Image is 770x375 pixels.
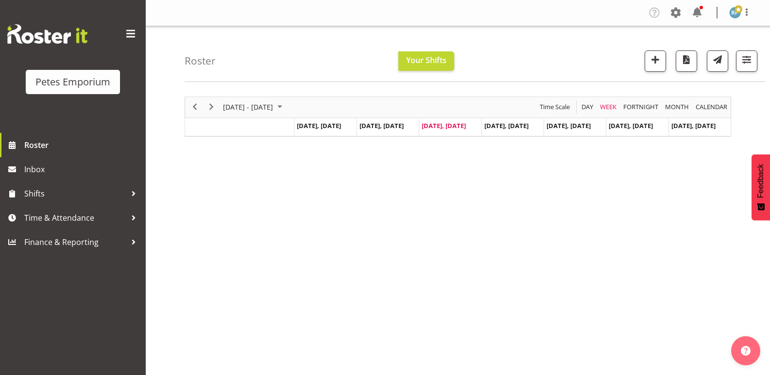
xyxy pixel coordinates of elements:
span: Roster [24,138,141,152]
button: Your Shifts [398,51,454,71]
div: Sep 29 - Oct 05, 2025 [220,97,288,117]
button: Add a new shift [645,50,666,72]
button: Timeline Day [580,101,595,113]
button: October 2025 [222,101,287,113]
button: Timeline Month [664,101,691,113]
span: [DATE], [DATE] [422,121,466,130]
span: [DATE] - [DATE] [222,101,274,113]
button: Fortnight [622,101,660,113]
img: Rosterit website logo [7,24,87,44]
span: Finance & Reporting [24,235,126,249]
span: Feedback [756,164,765,198]
span: [DATE], [DATE] [547,121,591,130]
button: Download a PDF of the roster according to the set date range. [676,50,697,72]
button: Feedback - Show survey [752,154,770,220]
img: reina-puketapu721.jpg [729,7,741,18]
button: Previous [188,101,202,113]
div: Timeline Week of October 1, 2025 [185,97,731,137]
span: Day [581,101,594,113]
span: [DATE], [DATE] [297,121,341,130]
span: calendar [695,101,728,113]
span: [DATE], [DATE] [484,121,529,130]
button: Time Scale [538,101,572,113]
button: Timeline Week [599,101,618,113]
img: help-xxl-2.png [741,346,751,356]
span: [DATE], [DATE] [609,121,653,130]
span: Week [599,101,617,113]
div: previous period [187,97,203,117]
span: Fortnight [622,101,659,113]
span: [DATE], [DATE] [359,121,404,130]
span: Shifts [24,186,126,201]
div: next period [203,97,220,117]
span: Inbox [24,162,141,177]
span: Your Shifts [406,55,446,65]
button: Send a list of all shifts for the selected filtered period to all rostered employees. [707,50,728,72]
span: Time & Attendance [24,211,126,225]
button: Filter Shifts [736,50,757,72]
span: Month [664,101,690,113]
div: Petes Emporium [35,75,110,89]
span: Time Scale [539,101,571,113]
button: Month [694,101,729,113]
h4: Roster [185,55,216,66]
span: [DATE], [DATE] [671,121,716,130]
button: Next [205,101,218,113]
